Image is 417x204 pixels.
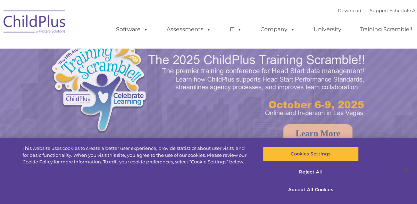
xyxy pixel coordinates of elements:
div: This website uses cookies to create a better user experience, provide statistics about user visit... [23,145,250,165]
a: Download [338,8,361,13]
button: Close [398,163,414,178]
a: University [307,23,348,36]
a: IT [223,23,249,36]
a: Learn More [283,124,352,143]
button: Reject All [263,165,359,179]
a: Software [109,23,155,36]
a: Support [370,8,388,13]
a: Company [253,23,302,36]
button: Cookies Settings [263,147,359,161]
button: Accept All Cookies [263,182,359,197]
a: Assessments [160,23,218,36]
